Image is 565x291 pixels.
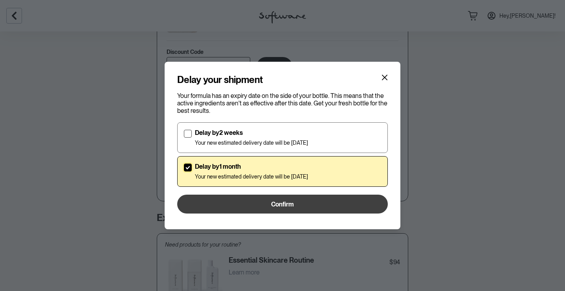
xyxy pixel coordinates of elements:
[195,129,308,136] p: Delay by 2 weeks
[177,74,263,86] h4: Delay your shipment
[177,195,388,214] button: Confirm
[378,71,391,84] button: Close
[195,163,308,170] p: Delay by 1 month
[177,92,388,115] p: Your formula has an expiry date on the side of your bottle. This means that the active ingredient...
[195,173,308,180] p: Your new estimated delivery date will be [DATE]
[195,140,308,146] p: Your new estimated delivery date will be [DATE]
[271,201,294,208] span: Confirm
